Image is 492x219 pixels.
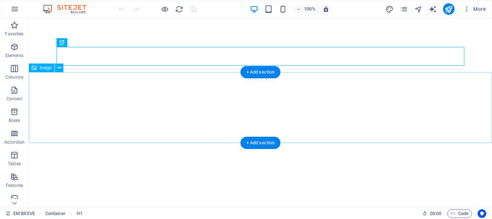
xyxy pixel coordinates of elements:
[45,209,82,218] nav: breadcrumb
[5,31,23,37] p: Favorites
[422,209,442,218] h6: Session time
[323,6,329,12] i: On resize automatically adjust zoom level to fit chosen device.
[241,66,281,78] div: + Add section
[400,5,408,13] button: pages
[385,5,394,13] button: design
[41,5,95,13] img: Editor Logo
[160,5,169,13] button: Click here to leave preview mode and continue editing
[430,209,441,218] span: 00 00
[6,209,35,218] a: Click to cancel selection. Double-click to open Pages
[45,209,66,218] span: Click to select. Double-click to edit
[5,53,24,58] p: Elements
[443,3,455,15] button: publish
[478,209,486,218] button: Usercentrics
[414,5,422,13] i: Navigator
[6,183,23,188] p: Features
[4,139,24,145] p: Accordion
[77,209,82,218] span: Click to select. Double-click to edit
[304,5,316,13] h6: 100%
[447,209,472,218] button: Code
[444,5,453,13] i: Publish
[400,5,408,13] i: Pages (Ctrl+Alt+S)
[463,5,486,13] span: More
[414,5,423,13] button: navigator
[293,5,319,13] button: 100%
[6,96,22,102] p: Content
[175,5,183,13] button: reload
[385,5,394,13] i: Design (Ctrl+Alt+Y)
[241,137,281,149] div: + Add section
[460,3,489,15] button: More
[435,211,436,216] span: :
[429,5,437,13] i: AI Writer
[40,66,52,70] span: Image
[8,161,21,167] p: Tables
[5,74,23,80] p: Columns
[9,118,21,123] p: Boxes
[429,5,437,13] button: text_generator
[175,5,183,13] i: Reload page
[451,209,469,218] span: Code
